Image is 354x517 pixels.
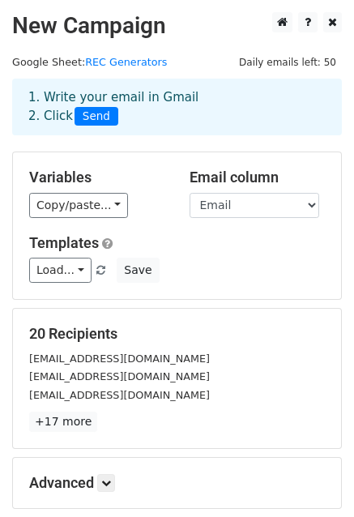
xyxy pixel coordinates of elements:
h5: Variables [29,169,165,186]
a: Copy/paste... [29,193,128,218]
h5: Advanced [29,474,325,492]
h5: 20 Recipients [29,325,325,343]
a: +17 more [29,412,97,432]
div: 1. Write your email in Gmail 2. Click [16,88,338,126]
small: [EMAIL_ADDRESS][DOMAIN_NAME] [29,389,210,401]
small: Google Sheet: [12,56,167,68]
h5: Email column [190,169,326,186]
small: [EMAIL_ADDRESS][DOMAIN_NAME] [29,352,210,365]
h2: New Campaign [12,12,342,40]
a: Daily emails left: 50 [233,56,342,68]
a: Templates [29,234,99,251]
span: Daily emails left: 50 [233,53,342,71]
small: [EMAIL_ADDRESS][DOMAIN_NAME] [29,370,210,382]
iframe: Chat Widget [273,439,354,517]
a: REC Generators [85,56,167,68]
button: Save [117,258,159,283]
span: Send [75,107,118,126]
a: Load... [29,258,92,283]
